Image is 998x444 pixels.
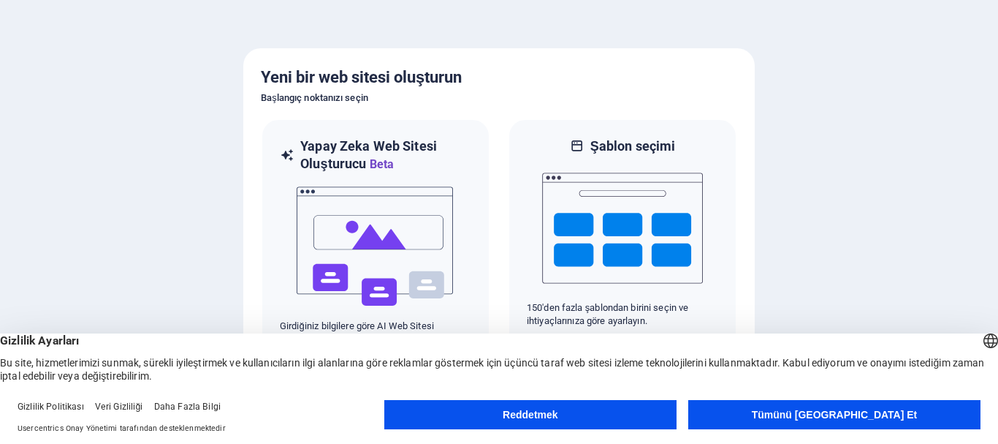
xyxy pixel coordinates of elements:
[370,157,395,171] font: Beta
[527,302,688,326] font: 150'den fazla şablondan birini seçin ve ihtiyaçlarınıza göre ayarlayın.
[300,138,437,171] font: Yapay Zeka Web Sitesi Oluşturucu
[508,118,737,378] div: Şablon seçimi150'den fazla şablondan birini seçin ve ihtiyaçlarınıza göre ayarlayın.
[261,68,462,86] font: Yeni bir web sitesi oluşturun
[590,138,676,154] font: Şablon seçimi
[295,173,456,320] img: yapay zeka
[261,92,368,103] font: Başlangıç ​​noktanızı seçin
[280,320,463,358] font: Girdiğiniz bilgilere göre AI Web Sitesi Oluşturucu'nun bir web sitesi oluşturmasına izin verin.
[261,118,490,378] div: Yapay Zeka Web Sitesi OluşturucuBetayapay zekaGirdiğiniz bilgilere göre AI Web Sitesi Oluşturucu'...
